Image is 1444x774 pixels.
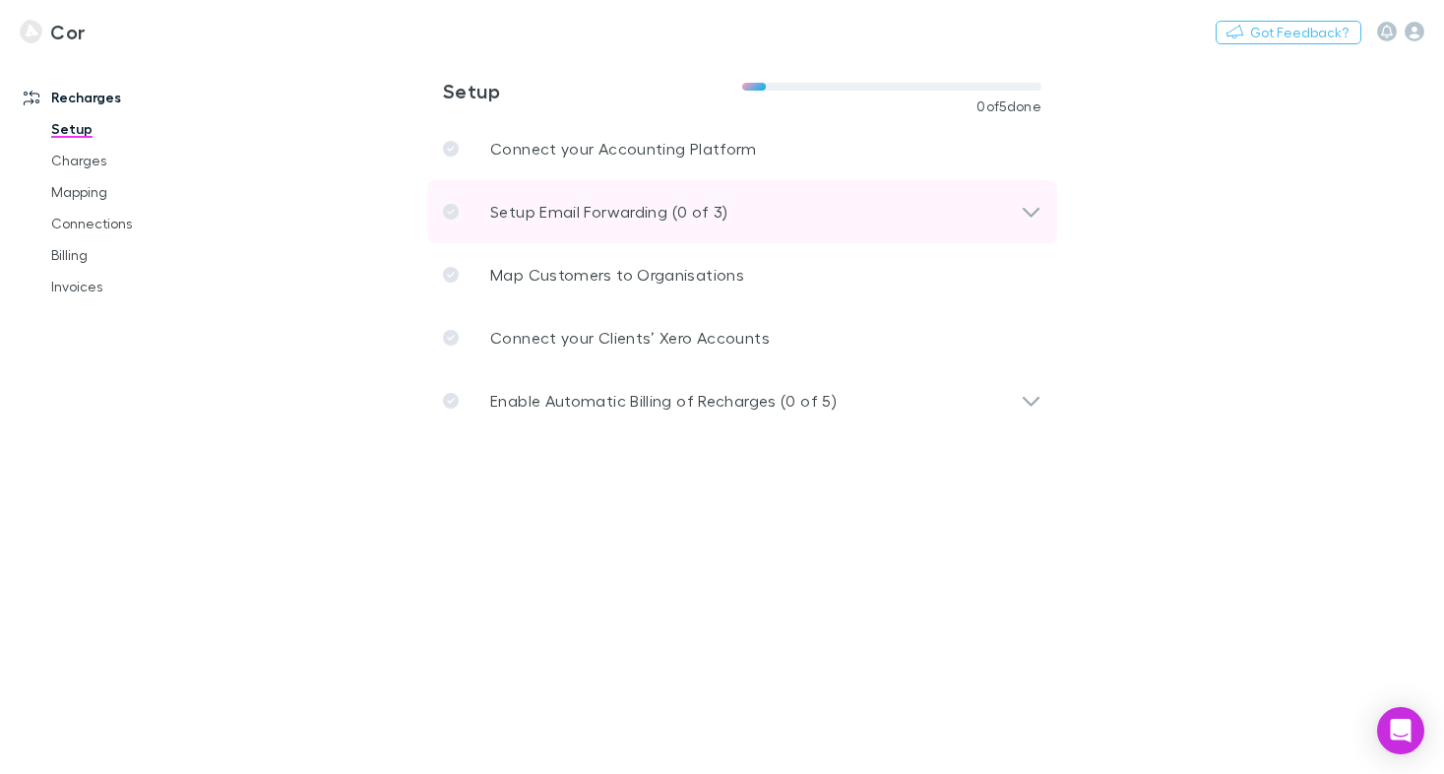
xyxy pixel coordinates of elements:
a: Map Customers to Organisations [427,243,1057,306]
div: Open Intercom Messenger [1377,707,1424,754]
p: Connect your Clients’ Xero Accounts [490,326,770,350]
button: Got Feedback? [1216,21,1361,44]
a: Recharges [4,82,241,113]
span: 0 of 5 done [976,98,1041,114]
h3: Cor [50,20,85,43]
a: Connect your Accounting Platform [427,117,1057,180]
a: Billing [31,239,241,271]
div: Setup Email Forwarding (0 of 3) [427,180,1057,243]
p: Enable Automatic Billing of Recharges (0 of 5) [490,389,837,413]
a: Invoices [31,271,241,302]
div: Enable Automatic Billing of Recharges (0 of 5) [427,369,1057,432]
h3: Setup [443,79,742,102]
a: Connections [31,208,241,239]
a: Charges [31,145,241,176]
p: Map Customers to Organisations [490,263,744,287]
a: Connect your Clients’ Xero Accounts [427,306,1057,369]
img: Cor's Logo [20,20,42,43]
a: Mapping [31,176,241,208]
p: Setup Email Forwarding (0 of 3) [490,200,727,224]
a: Setup [31,113,241,145]
a: Cor [8,8,97,55]
p: Connect your Accounting Platform [490,137,757,161]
